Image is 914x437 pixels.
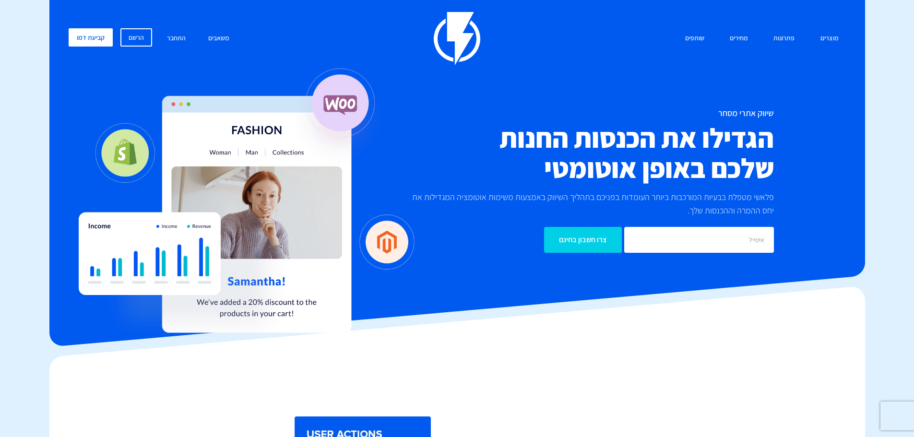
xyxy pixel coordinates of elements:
[678,28,712,49] a: שותפים
[160,28,193,49] a: התחבר
[400,190,774,217] p: פלאשי מטפלת בבעיות המורכבות ביותר העומדות בפניכם בתהליך השיווק באמצעות משימות אוטומציה המגדילות א...
[201,28,237,49] a: משאבים
[400,108,774,118] h1: שיווק אתרי מסחר
[544,227,622,253] input: צרו חשבון בחינם
[723,28,755,49] a: מחירים
[400,123,774,183] h2: הגדילו את הכנסות החנות שלכם באופן אוטומטי
[813,28,846,49] a: מוצרים
[69,28,113,47] a: קביעת דמו
[766,28,802,49] a: פתרונות
[120,28,152,47] a: הרשם
[624,227,774,253] input: אימייל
